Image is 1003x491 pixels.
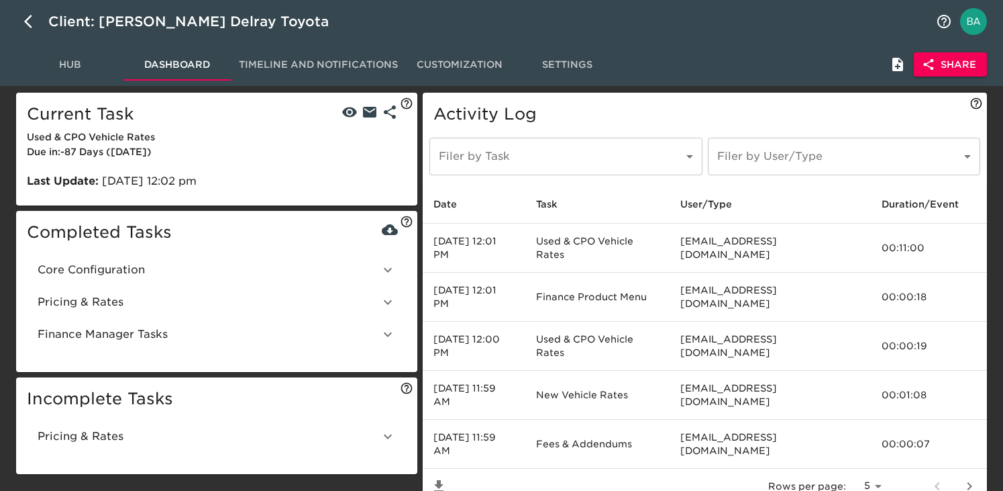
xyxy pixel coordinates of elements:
[27,130,407,145] div: Used & CPO Vehicle Rates
[38,262,380,278] span: Core Configuration
[928,5,960,38] button: notifications
[239,56,398,73] span: Timeline and Notifications
[670,273,871,322] td: [EMAIL_ADDRESS][DOMAIN_NAME]
[38,429,380,445] span: Pricing & Rates
[536,196,575,212] span: Task
[670,322,871,371] td: [EMAIL_ADDRESS][DOMAIN_NAME]
[414,56,505,73] span: Customization
[24,56,115,73] span: Hub
[871,273,987,322] td: 00:00:18
[521,56,613,73] span: Settings
[400,97,413,110] svg: This is the current task that needs to be completed for this Onboarding Hub
[400,382,413,395] svg: These tasks still need to be completed for this Onboarding Hub
[400,215,413,228] svg: See and download data from all completed tasks here
[925,56,976,73] span: Share
[871,420,987,469] td: 00:00:07
[38,294,380,310] span: Pricing & Rates
[680,196,749,212] span: User/Type
[871,322,987,371] td: 00:00:19
[871,371,987,420] td: 00:01:08
[708,138,980,175] div: ​
[38,326,380,343] span: Finance Manager Tasks
[429,138,702,175] div: ​
[27,318,407,351] div: Finance Manager Tasks
[882,48,914,81] button: Internal Notes and Comments
[969,97,983,110] svg: View what external collaborators have done in this Onboarding Hub
[131,56,223,73] span: Dashboard
[27,286,407,318] div: Pricing & Rates
[525,224,670,273] td: Used & CPO Vehicle Rates
[27,420,407,453] div: Pricing & Rates
[27,222,407,243] h5: Completed Tasks
[423,273,525,322] td: [DATE] 12:01 PM
[380,220,400,240] button: Download All Tasks
[525,322,670,371] td: Used & CPO Vehicle Rates
[27,254,407,286] div: Core Configuration
[27,145,407,160] div: Due in : -87 Day s ( [DATE] )
[360,102,380,122] button: Send Reminder
[882,196,976,212] span: Duration/Event
[960,8,987,35] img: Profile
[433,196,474,212] span: Date
[525,273,670,322] td: Finance Product Menu
[670,371,871,420] td: [EMAIL_ADDRESS][DOMAIN_NAME]
[433,103,976,125] h5: Activity Log
[27,175,99,187] b: Last Update:
[27,103,407,125] h5: Current Task
[423,224,525,273] td: [DATE] 12:01 PM
[525,420,670,469] td: Fees & Addendums
[525,371,670,420] td: New Vehicle Rates
[914,52,987,77] button: Share
[670,420,871,469] td: [EMAIL_ADDRESS][DOMAIN_NAME]
[670,224,871,273] td: [EMAIL_ADDRESS][DOMAIN_NAME]
[27,173,407,189] p: [DATE] 12:02 pm
[423,420,525,469] td: [DATE] 11:59 AM
[48,11,348,32] div: Client: [PERSON_NAME] Delray Toyota
[871,224,987,273] td: 00:11:00
[423,322,525,371] td: [DATE] 12:00 PM
[423,371,525,420] td: [DATE] 11:59 AM
[27,388,407,410] h5: Incomplete Tasks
